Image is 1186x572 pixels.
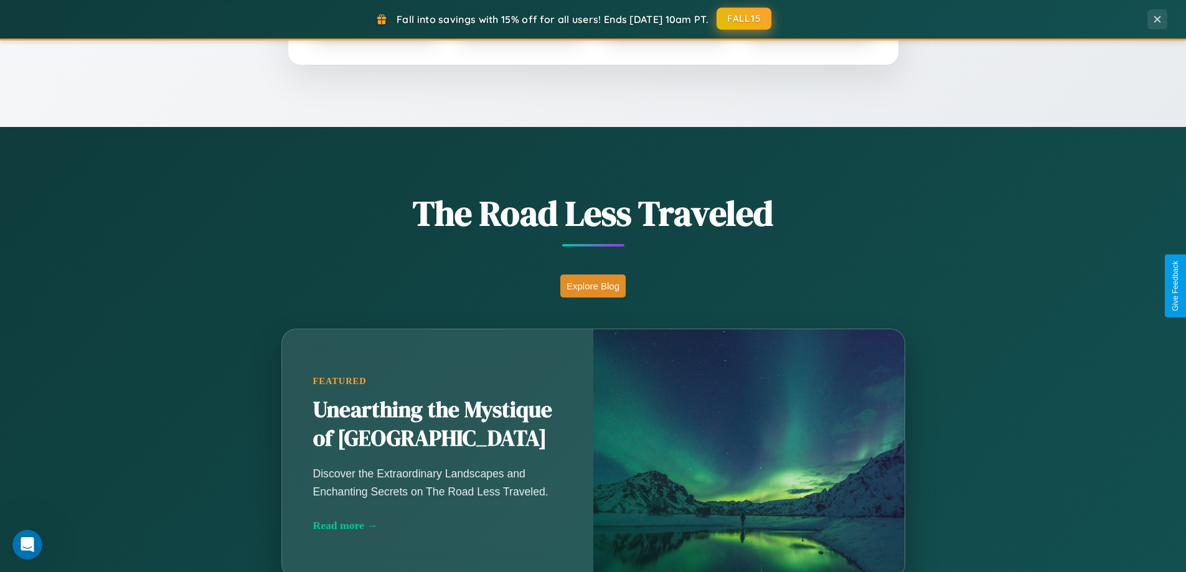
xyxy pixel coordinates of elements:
[313,519,562,532] div: Read more →
[12,530,42,560] iframe: Intercom live chat
[313,396,562,453] h2: Unearthing the Mystique of [GEOGRAPHIC_DATA]
[397,13,708,26] span: Fall into savings with 15% off for all users! Ends [DATE] 10am PT.
[220,189,967,237] h1: The Road Less Traveled
[313,465,562,500] p: Discover the Extraordinary Landscapes and Enchanting Secrets on The Road Less Traveled.
[717,7,771,30] button: FALL15
[1171,261,1180,311] div: Give Feedback
[560,274,626,298] button: Explore Blog
[313,376,562,387] div: Featured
